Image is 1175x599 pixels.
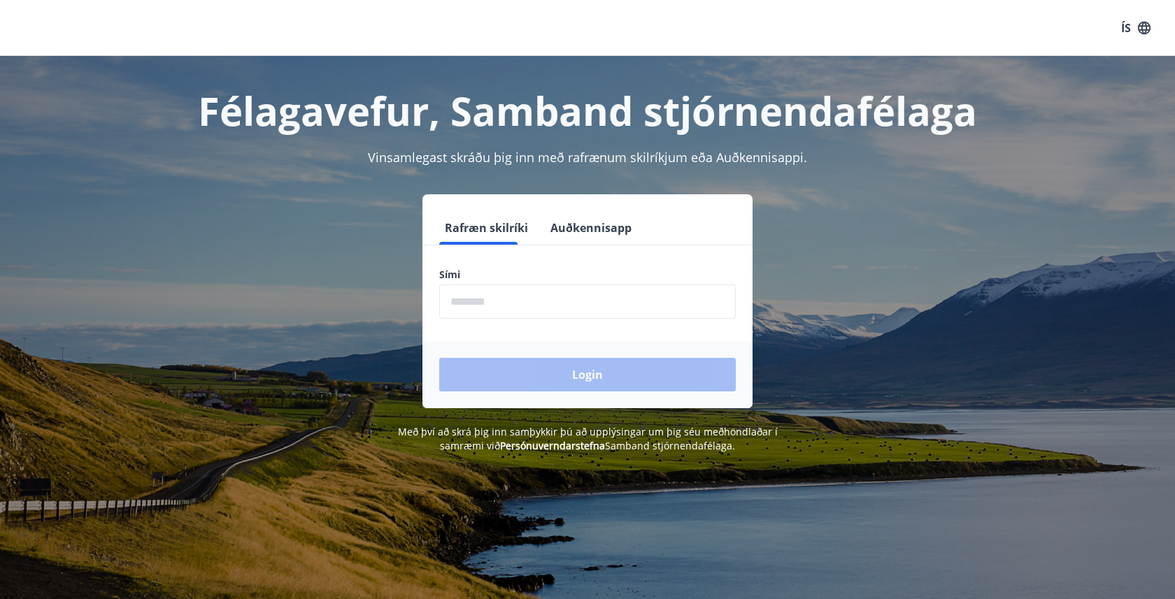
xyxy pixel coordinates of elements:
[398,425,778,452] span: Með því að skrá þig inn samþykkir þú að upplýsingar um þig séu meðhöndlaðar í samræmi við Samband...
[439,211,534,245] button: Rafræn skilríki
[1113,15,1158,41] button: ÍS
[368,149,807,166] span: Vinsamlegast skráðu þig inn með rafrænum skilríkjum eða Auðkennisappi.
[101,84,1074,137] h1: Félagavefur, Samband stjórnendafélaga
[439,268,736,282] label: Sími
[500,439,605,452] a: Persónuverndarstefna
[545,211,637,245] button: Auðkennisapp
